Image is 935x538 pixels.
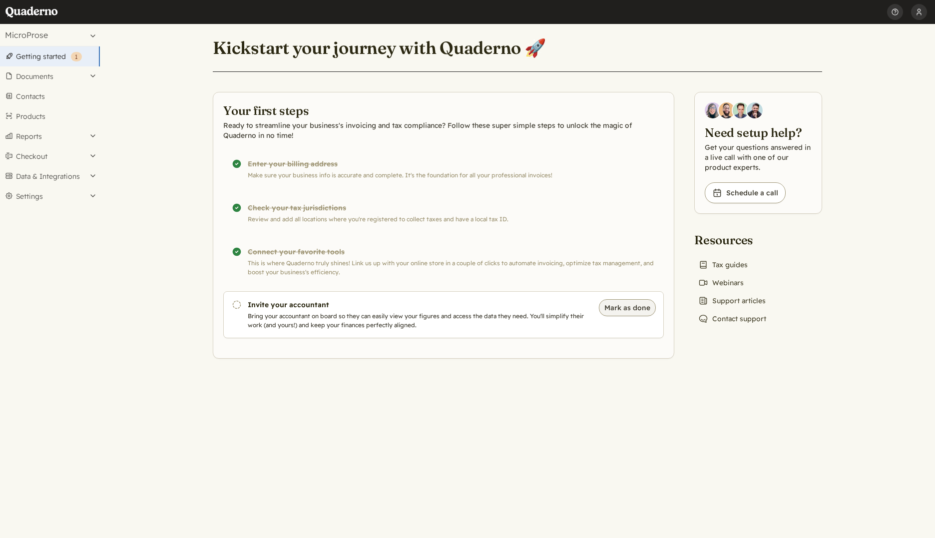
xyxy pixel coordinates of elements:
img: Jairo Fumero, Account Executive at Quaderno [719,102,735,118]
img: Diana Carrasco, Account Executive at Quaderno [705,102,721,118]
h2: Your first steps [223,102,664,118]
p: Bring your accountant on board so they can easily view your figures and access the data they need... [248,312,588,330]
a: Tax guides [694,258,752,272]
h1: Kickstart your journey with Quaderno 🚀 [213,37,546,59]
button: Mark as done [599,299,656,316]
a: Support articles [694,294,770,308]
h2: Resources [694,232,770,248]
img: Javier Rubio, DevRel at Quaderno [747,102,763,118]
p: Ready to streamline your business's invoicing and tax compliance? Follow these super simple steps... [223,120,664,140]
h3: Invite your accountant [248,300,588,310]
a: Invite your accountant Bring your accountant on board so they can easily view your figures and ac... [223,291,664,338]
a: Webinars [694,276,748,290]
a: Contact support [694,312,770,326]
a: Schedule a call [705,182,786,203]
h2: Need setup help? [705,124,812,140]
img: Ivo Oltmans, Business Developer at Quaderno [733,102,749,118]
span: 1 [75,53,78,60]
p: Get your questions answered in a live call with one of our product experts. [705,142,812,172]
